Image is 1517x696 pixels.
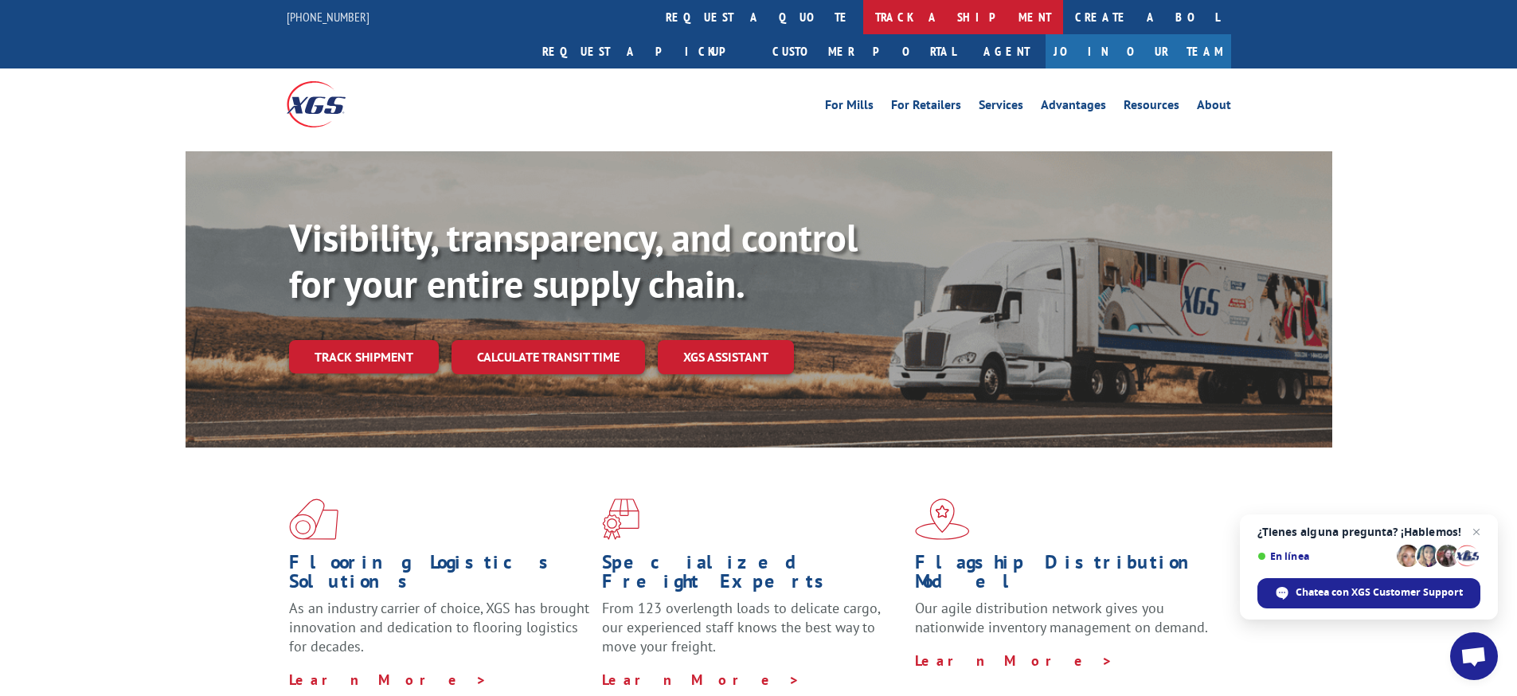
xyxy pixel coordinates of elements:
b: Visibility, transparency, and control for your entire supply chain. [289,213,858,308]
div: Chat abierto [1450,632,1498,680]
a: XGS ASSISTANT [658,340,794,374]
img: xgs-icon-flagship-distribution-model-red [915,499,970,540]
a: Track shipment [289,340,439,373]
a: Learn More > [602,671,800,689]
a: Customer Portal [760,34,968,68]
span: Cerrar el chat [1467,522,1486,542]
span: Chatea con XGS Customer Support [1296,585,1463,600]
a: For Mills [825,99,874,116]
a: For Retailers [891,99,961,116]
a: Request a pickup [530,34,760,68]
a: Agent [968,34,1046,68]
span: Our agile distribution network gives you nationwide inventory management on demand. [915,599,1208,636]
a: Learn More > [915,651,1113,670]
a: About [1197,99,1231,116]
h1: Flooring Logistics Solutions [289,553,590,599]
h1: Specialized Freight Experts [602,553,903,599]
div: Chatea con XGS Customer Support [1257,578,1480,608]
a: Advantages [1041,99,1106,116]
h1: Flagship Distribution Model [915,553,1216,599]
img: xgs-icon-total-supply-chain-intelligence-red [289,499,338,540]
a: [PHONE_NUMBER] [287,9,369,25]
p: From 123 overlength loads to delicate cargo, our experienced staff knows the best way to move you... [602,599,903,670]
a: Services [979,99,1023,116]
a: Calculate transit time [452,340,645,374]
a: Learn More > [289,671,487,689]
span: ¿Tienes alguna pregunta? ¡Hablemos! [1257,526,1480,538]
img: xgs-icon-focused-on-flooring-red [602,499,639,540]
a: Resources [1124,99,1179,116]
span: As an industry carrier of choice, XGS has brought innovation and dedication to flooring logistics... [289,599,589,655]
a: Join Our Team [1046,34,1231,68]
span: En línea [1257,550,1391,562]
